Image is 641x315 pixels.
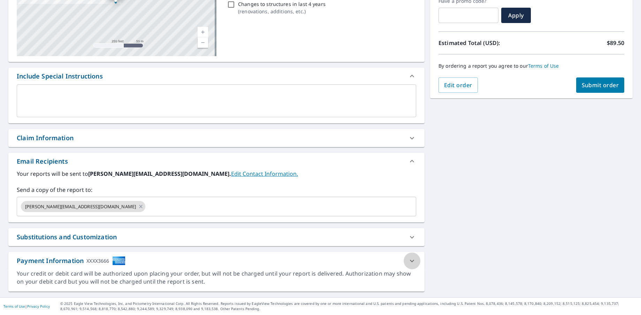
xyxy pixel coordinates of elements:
[8,153,425,170] div: Email Recipients
[8,129,425,147] div: Claim Information
[86,256,109,265] div: XXXX3666
[528,62,559,69] a: Terms of Use
[231,170,298,178] a: EditContactInfo
[238,8,326,15] p: ( renovations, additions, etc. )
[17,170,416,178] label: Your reports will be sent to
[198,37,208,48] a: Current Level 17, Zoom Out
[501,8,531,23] button: Apply
[21,203,140,210] span: [PERSON_NAME][EMAIL_ADDRESS][DOMAIN_NAME]
[238,0,326,8] p: Changes to structures in last 4 years
[8,68,425,84] div: Include Special Instructions
[17,186,416,194] label: Send a copy of the report to:
[17,232,117,242] div: Substitutions and Customization
[3,304,50,308] p: |
[17,256,125,265] div: Payment Information
[438,77,478,93] button: Edit order
[3,304,25,309] a: Terms of Use
[438,39,532,47] p: Estimated Total (USD):
[88,170,231,178] b: [PERSON_NAME][EMAIL_ADDRESS][DOMAIN_NAME].
[582,81,619,89] span: Submit order
[27,304,50,309] a: Privacy Policy
[17,157,68,166] div: Email Recipients
[17,72,103,81] div: Include Special Instructions
[607,39,624,47] p: $89.50
[60,301,638,312] p: © 2025 Eagle View Technologies, Inc. and Pictometry International Corp. All Rights Reserved. Repo...
[444,81,472,89] span: Edit order
[576,77,625,93] button: Submit order
[21,201,145,212] div: [PERSON_NAME][EMAIL_ADDRESS][DOMAIN_NAME]
[17,270,416,286] div: Your credit or debit card will be authorized upon placing your order, but will not be charged unt...
[507,12,525,19] span: Apply
[438,63,624,69] p: By ordering a report you agree to our
[17,133,74,143] div: Claim Information
[8,252,425,270] div: Payment InformationXXXX3666cardImage
[198,27,208,37] a: Current Level 17, Zoom In
[112,256,125,265] img: cardImage
[8,228,425,246] div: Substitutions and Customization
